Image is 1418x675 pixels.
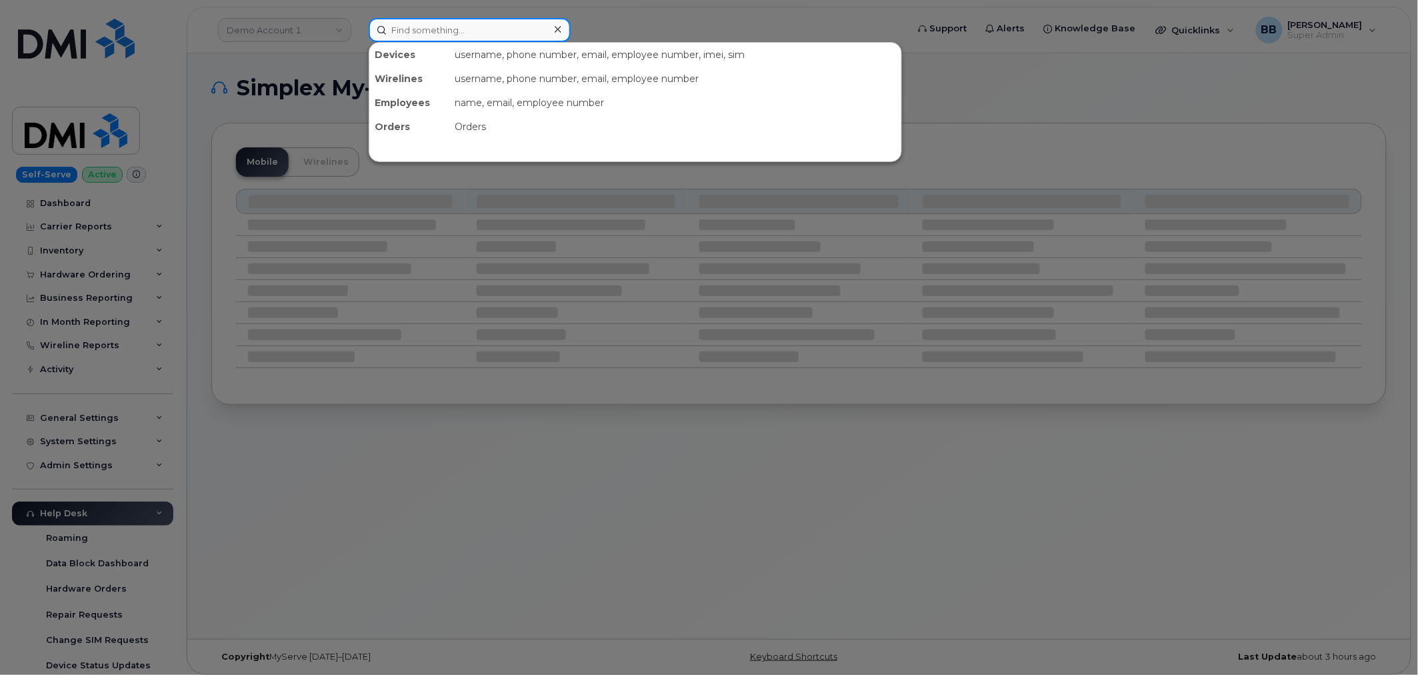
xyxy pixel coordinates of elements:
[369,67,449,91] div: Wirelines
[449,67,901,91] div: username, phone number, email, employee number
[449,43,901,67] div: username, phone number, email, employee number, imei, sim
[449,115,901,139] div: Orders
[449,91,901,115] div: name, email, employee number
[369,115,449,139] div: Orders
[369,43,449,67] div: Devices
[369,91,449,115] div: Employees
